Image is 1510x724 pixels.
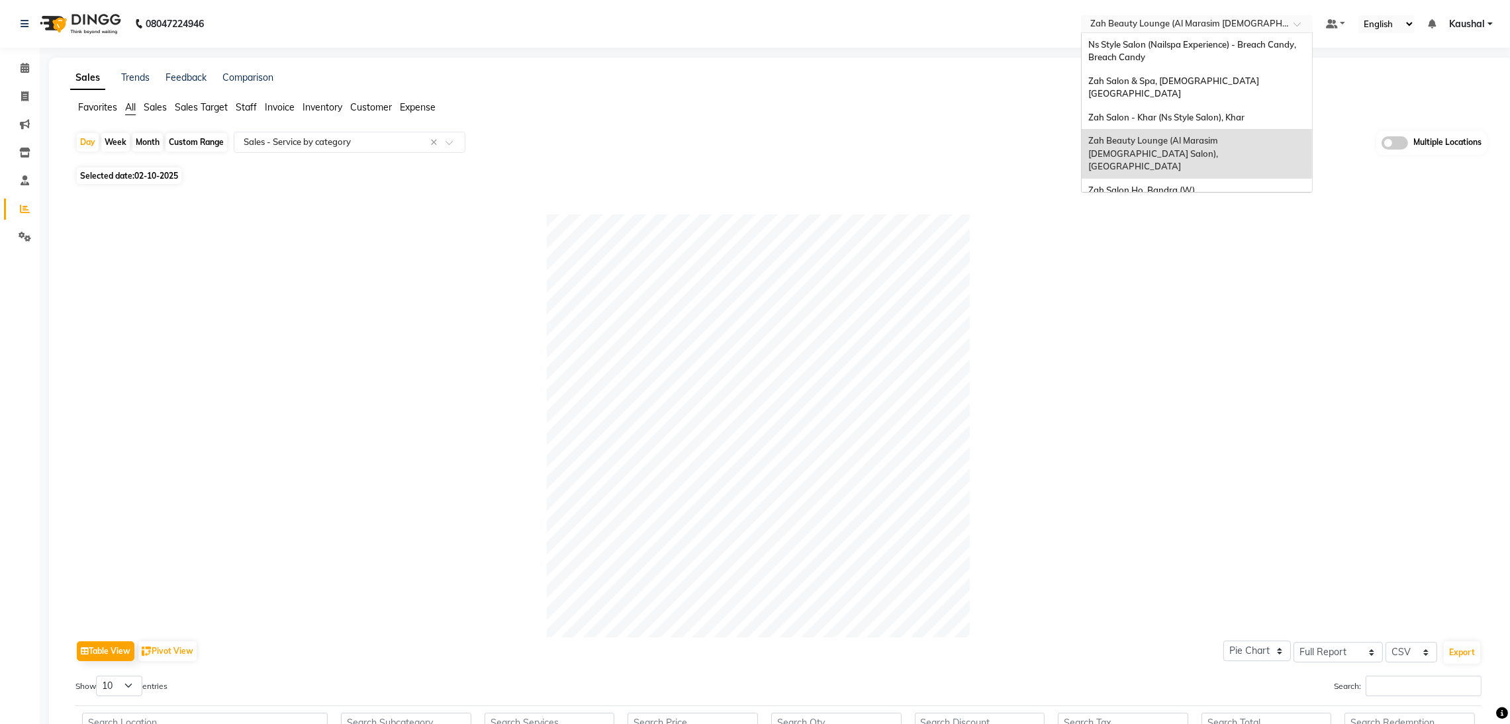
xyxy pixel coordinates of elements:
[175,101,228,113] span: Sales Target
[165,133,227,152] div: Custom Range
[1088,75,1261,99] span: Zah Salon & Spa, [DEMOGRAPHIC_DATA] [GEOGRAPHIC_DATA]
[350,101,392,113] span: Customer
[1413,136,1482,150] span: Multiple Locations
[303,101,342,113] span: Inventory
[142,647,152,656] img: pivot.png
[1366,676,1482,696] input: Search:
[121,71,150,83] a: Trends
[101,133,130,152] div: Week
[1088,135,1222,171] span: Zah Beauty Lounge (Al Marasim [DEMOGRAPHIC_DATA] Salon), [GEOGRAPHIC_DATA]
[77,167,181,184] span: Selected date:
[1444,641,1480,664] button: Export
[34,5,124,42] img: logo
[400,101,436,113] span: Expense
[77,641,134,661] button: Table View
[77,133,99,152] div: Day
[265,101,295,113] span: Invoice
[132,133,163,152] div: Month
[144,101,167,113] span: Sales
[165,71,207,83] a: Feedback
[1088,112,1245,122] span: Zah Salon - Khar (Ns Style Salon), Khar
[222,71,273,83] a: Comparison
[70,66,105,90] a: Sales
[430,136,442,150] span: Clear all
[236,101,257,113] span: Staff
[1334,676,1482,696] label: Search:
[96,676,142,696] select: Showentries
[1449,17,1485,31] span: Kaushal
[1088,39,1298,63] span: Ns Style Salon (Nailspa Experience) - Breach Candy, Breach Candy
[146,5,204,42] b: 08047224946
[125,101,136,113] span: All
[134,171,178,181] span: 02-10-2025
[78,101,117,113] span: Favorites
[138,641,197,661] button: Pivot View
[1088,185,1195,195] span: Zah Salon Ho, Bandra (W)
[75,676,167,696] label: Show entries
[1081,32,1313,193] ng-dropdown-panel: Options list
